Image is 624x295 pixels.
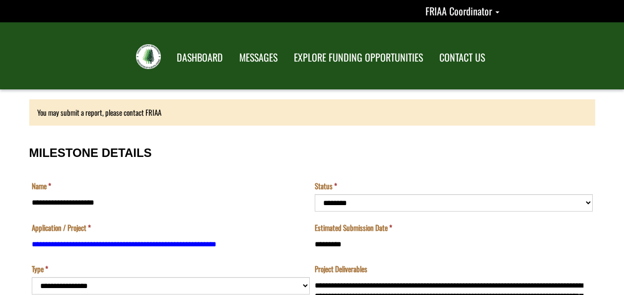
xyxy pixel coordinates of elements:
h3: MILESTONE DETAILS [29,147,595,159]
a: MESSAGES [232,45,285,70]
nav: Main Navigation [168,42,492,70]
span: FRIAA Coordinator [425,3,492,18]
input: Application / Project is a required field. [32,235,310,253]
img: FRIAA Submissions Portal [136,44,161,69]
label: Name [32,181,51,191]
a: CONTACT US [432,45,492,70]
a: EXPLORE FUNDING OPPORTUNITIES [286,45,430,70]
label: Type [32,264,48,274]
label: Project Deliverables [315,264,367,274]
a: FRIAA Coordinator [425,3,499,18]
label: Status [315,181,337,191]
input: Name [32,194,310,212]
a: DASHBOARD [169,45,230,70]
label: Application / Project [32,222,91,233]
div: You may submit a report, please contact FRIAA [29,99,595,126]
label: Estimated Submission Date [315,222,392,233]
